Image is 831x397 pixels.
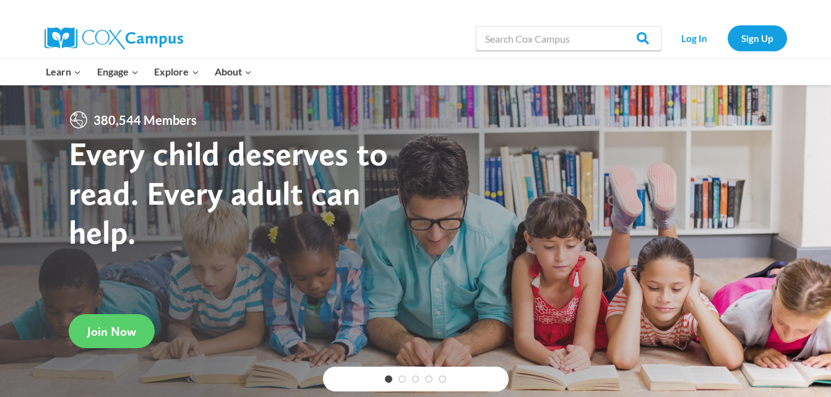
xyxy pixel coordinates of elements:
nav: Secondary Navigation [668,25,787,51]
a: Join Now [69,314,155,348]
a: 1 [385,375,392,383]
span: Learn [46,64,81,80]
a: 2 [398,375,406,383]
a: 3 [412,375,420,383]
a: 4 [425,375,433,383]
nav: Primary Navigation [38,59,260,85]
input: Search Cox Campus [476,26,661,51]
span: 380,544 Members [88,110,202,130]
span: Explore [154,64,199,80]
span: Join Now [87,324,136,339]
span: Engage [97,64,139,80]
a: 5 [439,375,446,383]
img: Cox Campus [45,27,183,49]
a: Sign Up [728,25,787,51]
strong: Every child deserves to read. Every adult can help. [69,134,388,252]
a: Log In [668,25,721,51]
span: About [215,64,252,80]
